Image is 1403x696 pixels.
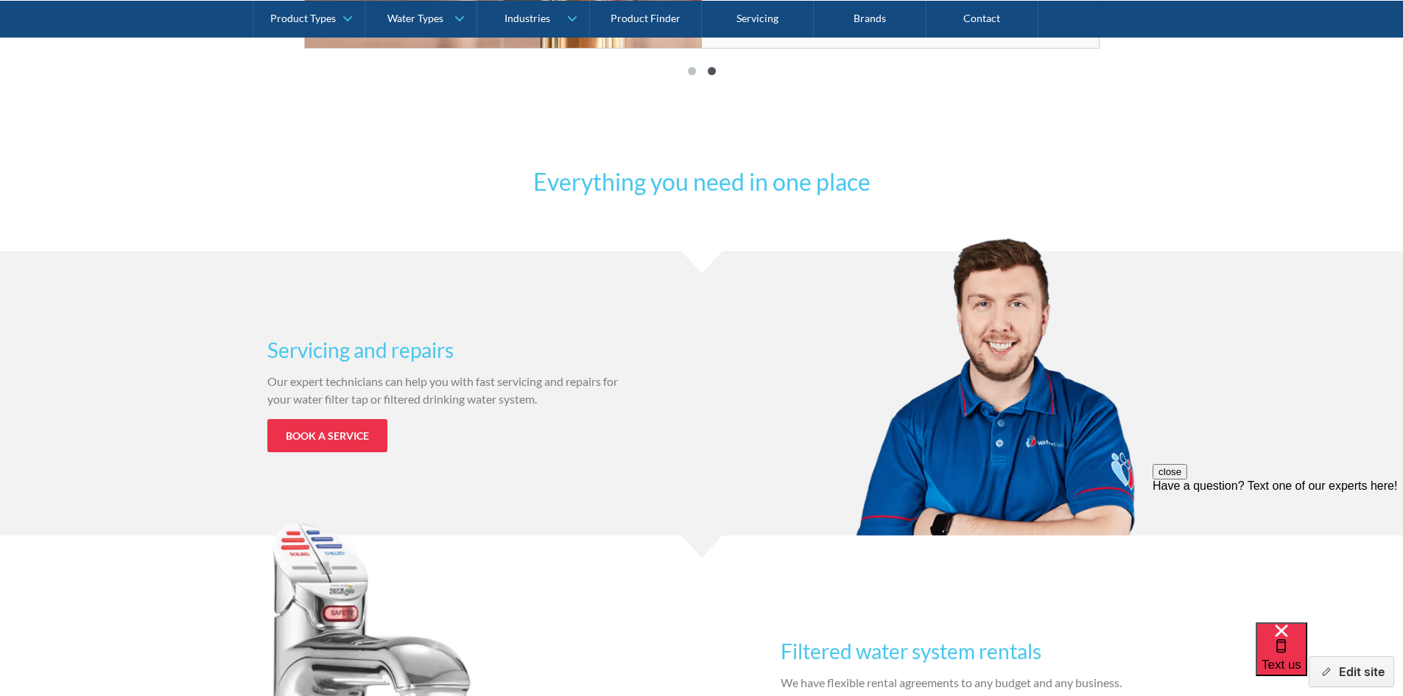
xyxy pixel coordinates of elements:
a: Book a service [267,419,387,452]
button: Edit site [1309,656,1394,687]
h3: Servicing and repairs [267,334,622,365]
p: Our expert technicians can help you with fast servicing and repairs for your water filter tap or ... [267,373,622,408]
div: Water Types [387,12,443,24]
iframe: podium webchat widget bubble [1256,622,1403,696]
div: Industries [504,12,550,24]
iframe: podium webchat widget prompt [1153,464,1403,641]
h3: Filtered water system rentals [781,636,1136,667]
h2: Everything you need in one place [488,164,915,200]
img: plumbers [854,236,1136,535]
div: Product Types [270,12,336,24]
